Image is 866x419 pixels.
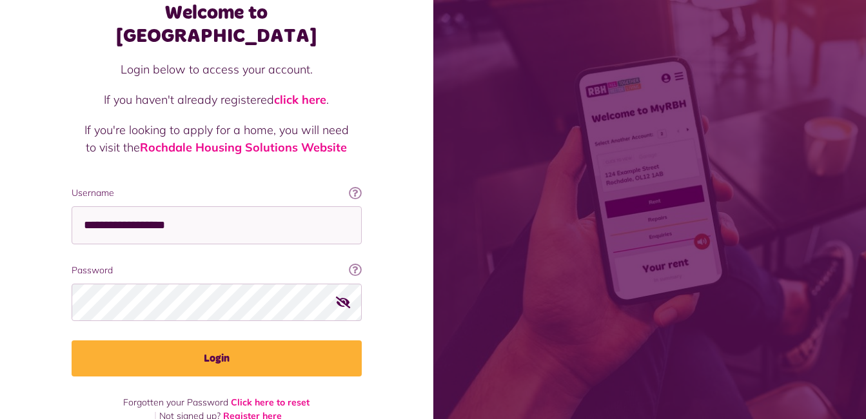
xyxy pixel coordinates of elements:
span: Forgotten your Password [123,396,228,408]
label: Password [72,264,362,277]
p: If you haven't already registered . [84,91,349,108]
button: Login [72,340,362,376]
p: Login below to access your account. [84,61,349,78]
p: If you're looking to apply for a home, you will need to visit the [84,121,349,156]
a: click here [274,92,326,107]
a: Rochdale Housing Solutions Website [140,140,347,155]
a: Click here to reset [231,396,310,408]
label: Username [72,186,362,200]
h1: Welcome to [GEOGRAPHIC_DATA] [72,1,362,48]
